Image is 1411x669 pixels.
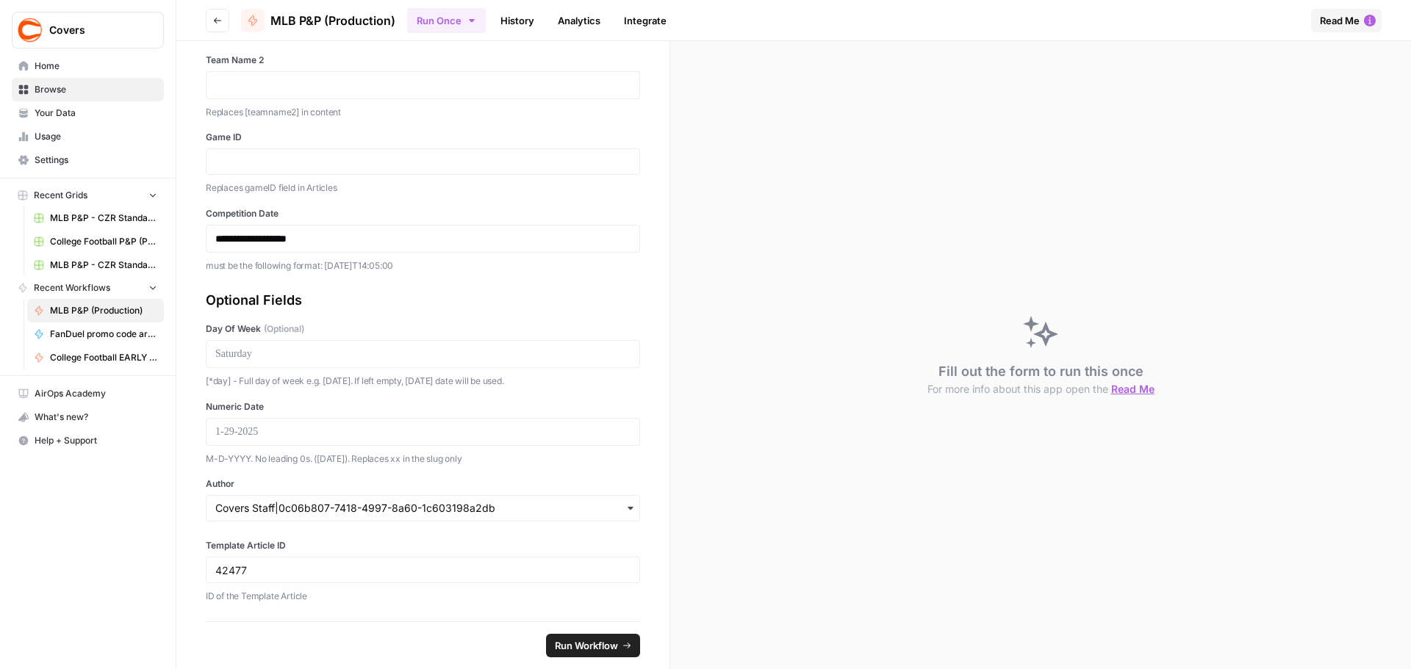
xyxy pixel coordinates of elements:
a: History [492,9,543,32]
span: College Football P&P (Production) Grid [50,235,157,248]
span: Run Workflow [555,638,618,653]
span: Recent Workflows [34,281,110,294]
span: MLB P&P - CZR Standard (Production) Grid (2) [50,211,157,225]
button: Run Workflow [546,634,640,657]
span: Covers [49,23,138,37]
span: Read Me [1320,13,1360,28]
label: Template Article ID [206,539,640,552]
span: Read Me [1111,383,1155,395]
span: MLB P&P (Production) [270,12,395,29]
div: Fill out the form to run this once [927,361,1155,397]
span: Your Data [35,106,157,120]
a: Usage [12,125,164,148]
label: Competition Date [206,207,640,220]
a: FanDuel promo code articles [27,322,164,346]
a: Browse [12,78,164,101]
span: FanDuel promo code articles [50,328,157,341]
p: Replaces [teamname2] in content [206,105,640,120]
p: Replaces gameID field in Articles [206,181,640,195]
span: MLB P&P (Production) [50,304,157,317]
button: Workspace: Covers [12,12,164,48]
a: College Football P&P (Production) Grid [27,230,164,253]
label: Game ID [206,131,640,144]
div: What's new? [12,406,163,428]
input: Covers Staff|0c06b807-7418-4997-8a60-1c603198a2db [215,501,631,516]
span: College Football EARLY LEANS (Production) [50,351,157,364]
p: M-D-YYYY. No leading 0s. ([DATE]). Replaces xx in the slug only [206,452,640,466]
a: Your Data [12,101,164,125]
a: Settings [12,148,164,172]
label: Day Of Week [206,322,640,336]
span: Usage [35,130,157,143]
label: Numeric Date [206,400,640,413]
span: Recent Grids [34,189,87,202]
button: Recent Workflows [12,277,164,299]
div: Optional Fields [206,290,640,311]
span: MLB P&P - CZR Standard (Production) Grid (1) [50,258,157,272]
span: Home [35,59,157,73]
button: Read Me [1311,9,1382,32]
input: 42477 [215,563,631,576]
p: must be the following format: [DATE]T14:05:00 [206,258,640,273]
a: MLB P&P (Production) [241,9,395,32]
p: ID of the Template Article [206,589,640,604]
label: Team Name 2 [206,54,640,67]
label: Author [206,477,640,491]
a: MLB P&P - CZR Standard (Production) Grid (2) [27,206,164,230]
a: AirOps Academy [12,382,164,405]
a: Integrate [615,9,675,32]
span: (Optional) [264,322,304,336]
a: Analytics [549,9,609,32]
button: Recent Grids [12,184,164,206]
span: AirOps Academy [35,387,157,400]
p: [*day] - Full day of week e.g. [DATE]. If left empty, [DATE] date will be used. [206,374,640,388]
button: Run Once [407,8,486,33]
a: Home [12,54,164,78]
span: Browse [35,83,157,96]
button: What's new? [12,405,164,429]
img: Covers Logo [17,17,43,43]
button: Help + Support [12,429,164,452]
a: MLB P&P (Production) [27,299,164,322]
a: College Football EARLY LEANS (Production) [27,346,164,369]
span: Help + Support [35,434,157,447]
button: For more info about this app open the Read Me [927,382,1155,397]
span: Settings [35,153,157,167]
a: MLB P&P - CZR Standard (Production) Grid (1) [27,253,164,277]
